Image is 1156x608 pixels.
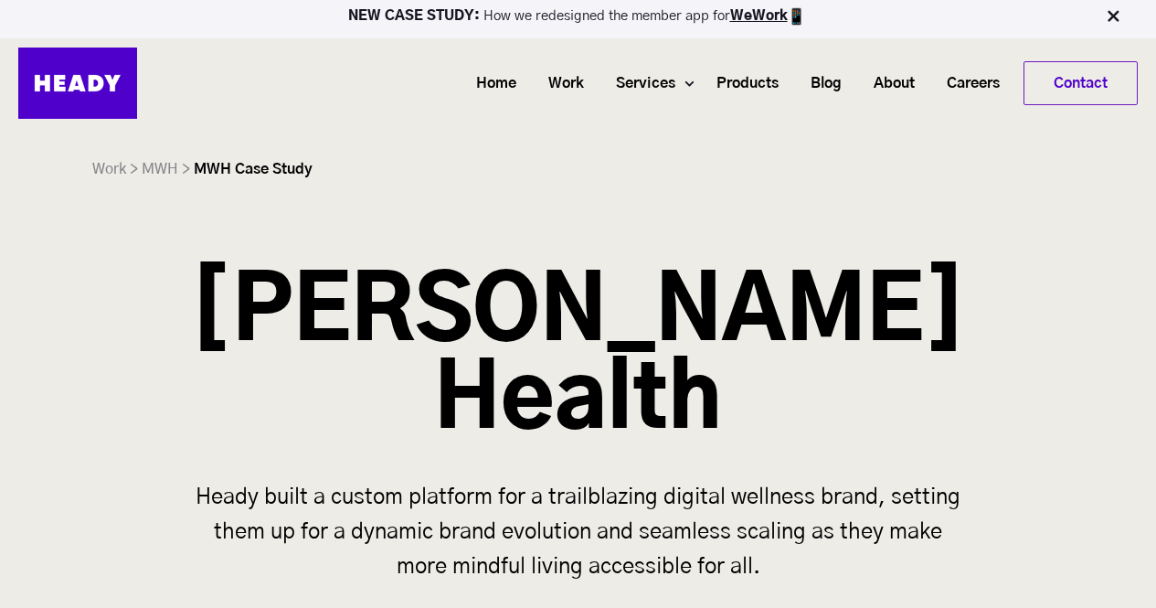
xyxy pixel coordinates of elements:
div: Navigation Menu [155,61,1138,105]
a: WeWork [730,9,788,23]
img: app emoji [788,7,806,26]
a: Services [593,67,684,101]
img: Close Bar [1104,7,1122,26]
a: Careers [924,67,1009,101]
a: Work [525,67,593,101]
a: About [851,67,924,101]
strong: NEW CASE STUDY: [348,9,483,23]
a: Home [453,67,525,101]
a: Blog [788,67,851,101]
a: Work > [92,162,138,176]
a: MWH > [142,162,190,176]
li: MWH Case Study [194,155,313,183]
a: Products [694,67,788,101]
a: Contact [1024,62,1137,104]
img: Heady_Logo_Web-01 (1) [18,48,137,119]
p: How we redesigned the member app for [8,7,1148,26]
p: Heady built a custom platform for a trailblazing digital wellness brand, setting them up for a dy... [190,480,967,584]
h1: [PERSON_NAME] Health [190,270,967,445]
